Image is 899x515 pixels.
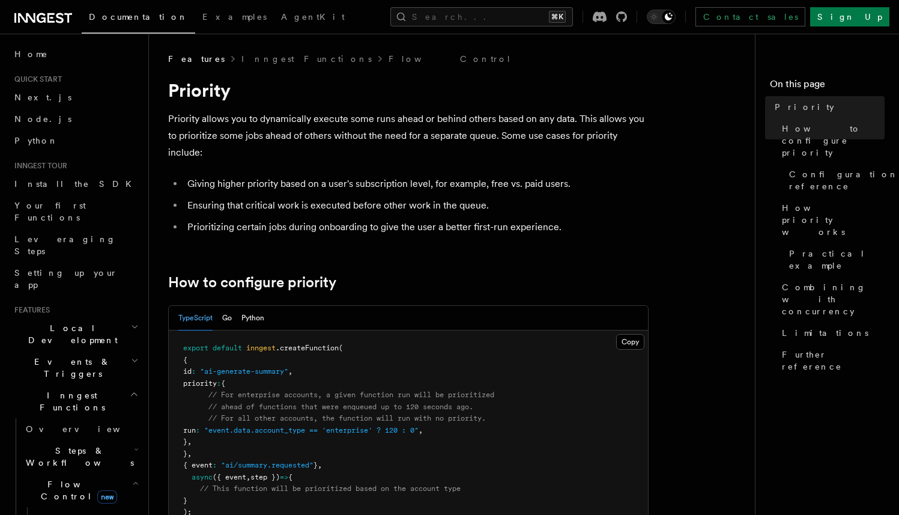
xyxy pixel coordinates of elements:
[14,201,86,222] span: Your first Functions
[10,130,141,151] a: Python
[246,344,276,352] span: inngest
[789,248,885,272] span: Practical example
[784,243,885,276] a: Practical example
[82,4,195,34] a: Documentation
[419,426,423,434] span: ,
[784,163,885,197] a: Configuration reference
[770,96,885,118] a: Priority
[313,461,318,469] span: }
[549,11,566,23] kbd: ⌘K
[389,53,512,65] a: Flow Control
[14,268,118,290] span: Setting up your app
[241,306,264,331] button: Python
[10,75,62,84] span: Quick start
[183,344,208,352] span: export
[695,7,805,26] a: Contact sales
[10,161,67,171] span: Inngest tour
[10,173,141,195] a: Install the SDK
[789,168,898,192] span: Configuration reference
[777,276,885,322] a: Combining with concurrency
[770,77,885,96] h4: On this page
[280,473,288,481] span: =>
[208,414,486,422] span: // For all other accounts, the function will run with no priority.
[810,7,889,26] a: Sign Up
[192,473,213,481] span: async
[777,322,885,344] a: Limitations
[782,123,885,159] span: How to configure priority
[221,379,225,388] span: {
[184,197,649,214] li: Ensuring that critical work is executed before other work in the queue.
[777,197,885,243] a: How priority works
[21,478,132,502] span: Flow Control
[168,79,649,101] h1: Priority
[14,179,139,189] span: Install the SDK
[200,484,461,493] span: // This function will be prioritized based on the account type
[10,87,141,108] a: Next.js
[777,344,885,377] a: Further reference
[10,389,130,413] span: Inngest Functions
[89,12,188,22] span: Documentation
[276,344,339,352] span: .createFunction
[775,101,834,113] span: Priority
[183,367,192,376] span: id
[647,10,676,24] button: Toggle dark mode
[10,305,50,315] span: Features
[10,228,141,262] a: Leveraging Steps
[183,461,213,469] span: { event
[10,317,141,351] button: Local Development
[14,136,58,145] span: Python
[241,53,372,65] a: Inngest Functions
[183,449,187,458] span: }
[339,344,343,352] span: (
[10,356,131,380] span: Events & Triggers
[14,234,116,256] span: Leveraging Steps
[183,437,187,446] span: }
[246,473,250,481] span: ,
[390,7,573,26] button: Search...⌘K
[782,349,885,373] span: Further reference
[14,48,48,60] span: Home
[274,4,352,32] a: AgentKit
[200,367,288,376] span: "ai-generate-summary"
[168,53,225,65] span: Features
[10,195,141,228] a: Your first Functions
[21,440,141,474] button: Steps & Workflows
[208,403,473,411] span: // ahead of functions that were enqueued up to 120 seconds ago.
[183,496,187,505] span: }
[196,426,200,434] span: :
[192,367,196,376] span: :
[202,12,267,22] span: Examples
[183,426,196,434] span: run
[10,351,141,385] button: Events & Triggers
[10,385,141,418] button: Inngest Functions
[222,306,232,331] button: Go
[782,327,868,339] span: Limitations
[288,473,292,481] span: {
[782,281,885,317] span: Combining with concurrency
[97,490,117,504] span: new
[14,114,71,124] span: Node.js
[208,391,494,399] span: // For enterprise accounts, a given function run will be prioritized
[21,445,134,469] span: Steps & Workflows
[10,108,141,130] a: Node.js
[187,437,192,446] span: ,
[213,461,217,469] span: :
[10,43,141,65] a: Home
[204,426,419,434] span: "event.data.account_type == 'enterprise' ? 120 : 0"
[21,418,141,440] a: Overview
[21,474,141,507] button: Flow Controlnew
[221,461,313,469] span: "ai/summary.requested"
[168,111,649,161] p: Priority allows you to dynamically execute some runs ahead or behind others based on any data. Th...
[187,449,192,458] span: ,
[14,93,71,102] span: Next.js
[318,461,322,469] span: ,
[183,379,217,388] span: priority
[777,118,885,163] a: How to configure priority
[213,473,246,481] span: ({ event
[782,202,885,238] span: How priority works
[213,344,242,352] span: default
[217,379,221,388] span: :
[281,12,345,22] span: AgentKit
[183,356,187,364] span: {
[250,473,280,481] span: step })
